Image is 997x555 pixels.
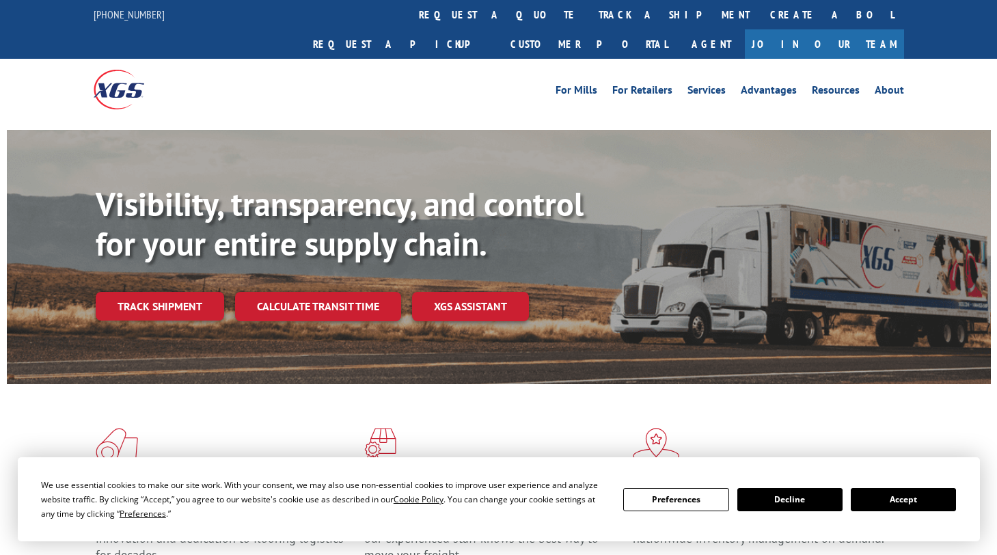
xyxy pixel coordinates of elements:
button: Decline [737,488,843,511]
a: Resources [812,85,860,100]
a: Advantages [741,85,797,100]
a: About [875,85,904,100]
a: Request a pickup [303,29,500,59]
b: Visibility, transparency, and control for your entire supply chain. [96,182,584,265]
a: XGS ASSISTANT [412,292,529,321]
div: Cookie Consent Prompt [18,457,980,541]
a: Customer Portal [500,29,678,59]
a: Calculate transit time [235,292,401,321]
a: For Mills [556,85,597,100]
a: Join Our Team [745,29,904,59]
button: Preferences [623,488,728,511]
span: Preferences [120,508,166,519]
a: [PHONE_NUMBER] [94,8,165,21]
a: Agent [678,29,745,59]
img: xgs-icon-total-supply-chain-intelligence-red [96,428,138,463]
button: Accept [851,488,956,511]
img: xgs-icon-focused-on-flooring-red [364,428,396,463]
div: We use essential cookies to make our site work. With your consent, we may also use non-essential ... [41,478,607,521]
a: For Retailers [612,85,672,100]
img: xgs-icon-flagship-distribution-model-red [633,428,680,463]
span: Cookie Policy [394,493,443,505]
a: Services [687,85,726,100]
a: Track shipment [96,292,224,321]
